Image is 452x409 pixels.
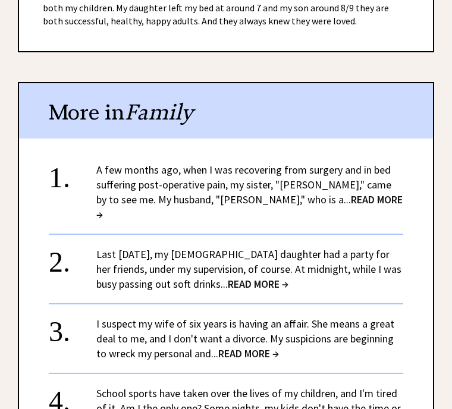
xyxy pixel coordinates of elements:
a: A few months ago, when I was recovering from surgery and in bed suffering post-operative pain, my... [96,163,403,221]
div: 2. [49,247,96,269]
div: 1. [49,162,96,184]
a: I suspect my wife of six years is having an affair. She means a great deal to me, and I don't wan... [96,317,394,360]
a: Last [DATE], my [DEMOGRAPHIC_DATA] daughter had a party for her friends, under my supervision, of... [96,247,401,291]
div: More in [19,83,433,139]
div: 3. [49,316,96,338]
div: 4. [49,386,96,408]
span: READ MORE → [228,277,288,291]
span: Family [125,99,193,125]
span: READ MORE → [96,193,403,221]
span: READ MORE → [218,347,279,360]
